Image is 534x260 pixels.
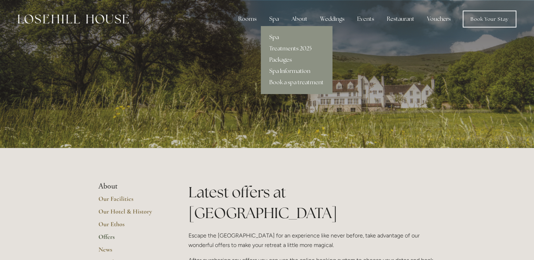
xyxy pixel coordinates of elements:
a: Vouchers [421,12,456,26]
a: Spa Information [261,66,332,77]
a: Treatments 2025 [261,43,332,54]
p: Escape the [GEOGRAPHIC_DATA] for an experience like never before, take advantage of our wonderful... [188,231,436,250]
div: About [286,12,313,26]
img: Losehill House [18,14,129,24]
a: Spa [261,32,332,43]
div: Spa [264,12,284,26]
a: Our Hotel & History [98,208,166,220]
a: Our Ethos [98,220,166,233]
a: Packages [261,54,332,66]
h1: Latest offers at [GEOGRAPHIC_DATA] [188,182,436,223]
a: Offers [98,233,166,246]
div: Restaurant [381,12,420,26]
div: Events [352,12,380,26]
a: News [98,246,166,258]
a: Book Your Stay [463,11,516,27]
div: Rooms [233,12,262,26]
a: Book a spa treatment [261,77,332,88]
div: Weddings [314,12,350,26]
li: About [98,182,166,191]
a: Our Facilities [98,195,166,208]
